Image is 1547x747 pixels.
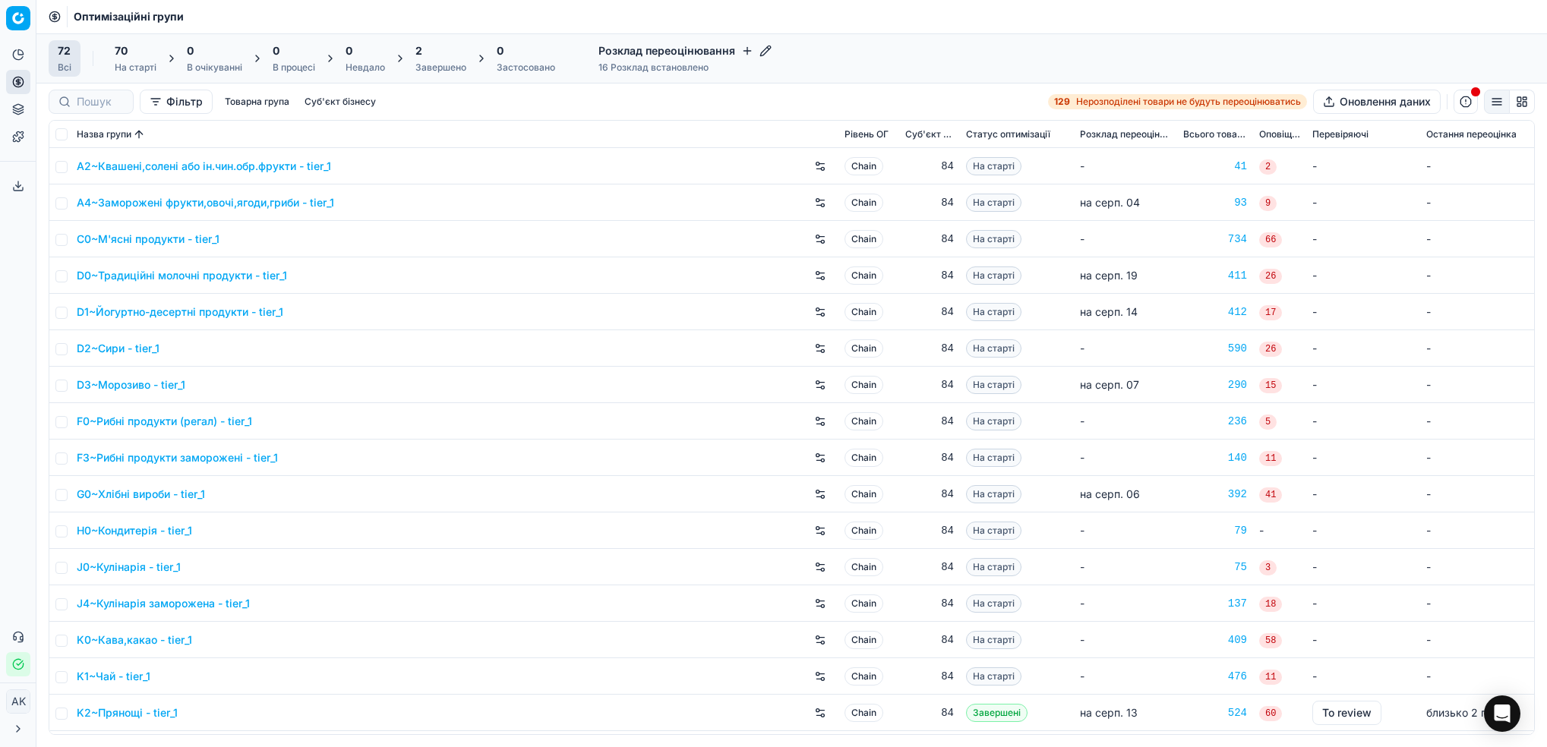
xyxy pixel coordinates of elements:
[966,449,1021,467] span: На старті
[1253,512,1306,549] td: -
[966,194,1021,212] span: На старті
[1420,658,1534,695] td: -
[1306,221,1420,257] td: -
[966,485,1021,503] span: На старті
[845,157,883,175] span: Chain
[1183,195,1247,210] a: 93
[1183,341,1247,356] a: 590
[77,450,278,465] a: F3~Рибні продукти заморожені - tier_1
[1074,549,1177,585] td: -
[966,157,1021,175] span: На старті
[346,43,352,58] span: 0
[1420,294,1534,330] td: -
[845,339,883,358] span: Chain
[77,523,192,538] a: H0~Кондитерія - tier_1
[1259,706,1282,721] span: 60
[1306,512,1420,549] td: -
[1259,305,1282,320] span: 17
[1259,451,1282,466] span: 11
[905,341,954,356] div: 84
[905,195,954,210] div: 84
[77,377,185,392] a: D3~Морозиво - tier_1
[1183,523,1247,538] a: 79
[187,61,242,74] div: В очікуванні
[1080,706,1138,719] span: на серп. 13
[1183,128,1247,140] span: Всього товарів
[1074,330,1177,367] td: -
[77,487,205,502] a: G0~Хлібні вироби - tier_1
[1420,367,1534,403] td: -
[1054,96,1070,108] strong: 129
[77,596,250,611] a: J4~Кулінарія заморожена - tier_1
[7,690,30,713] span: AK
[131,127,147,142] button: Sorted by Назва групи ascending
[1074,585,1177,622] td: -
[905,414,954,429] div: 84
[1426,128,1517,140] span: Остання переоцінка
[1074,440,1177,476] td: -
[1259,633,1282,648] span: 58
[6,689,30,714] button: AK
[1080,128,1171,140] span: Розклад переоцінювання
[598,43,772,58] h4: Розклад переоцінювання
[966,339,1021,358] span: На старті
[966,594,1021,613] span: На старті
[1259,487,1282,503] span: 41
[1306,476,1420,512] td: -
[966,704,1028,722] span: Завершені
[966,128,1050,140] span: Статус оптимізації
[1080,196,1140,209] span: на серп. 04
[1306,403,1420,440] td: -
[1306,330,1420,367] td: -
[1306,148,1420,184] td: -
[1312,701,1381,725] button: To review
[1074,658,1177,695] td: -
[905,596,954,611] div: 84
[1183,232,1247,247] div: 734
[1074,622,1177,658] td: -
[1183,159,1247,174] div: 41
[598,61,772,74] div: 16 Розклад встановлено
[273,43,279,58] span: 0
[905,128,954,140] span: Суб'єкт бізнесу
[1183,450,1247,465] div: 140
[1074,221,1177,257] td: -
[1420,549,1534,585] td: -
[966,303,1021,321] span: На старті
[1183,487,1247,502] a: 392
[497,61,555,74] div: Застосовано
[140,90,213,114] button: Фільтр
[905,232,954,247] div: 84
[1420,148,1534,184] td: -
[77,304,283,320] a: D1~Йогуртно-десертні продукти - tier_1
[905,159,954,174] div: 84
[115,61,156,74] div: На старті
[845,449,883,467] span: Chain
[1259,232,1282,247] span: 66
[845,594,883,613] span: Chain
[905,632,954,648] div: 84
[273,61,315,74] div: В процесі
[1259,597,1282,612] span: 18
[905,559,954,575] div: 84
[1420,330,1534,367] td: -
[1074,512,1177,549] td: -
[845,558,883,576] span: Chain
[845,230,883,248] span: Chain
[1259,560,1277,575] span: 3
[1420,440,1534,476] td: -
[966,667,1021,686] span: На старті
[219,93,295,111] button: Товарна група
[1312,128,1369,140] span: Перевіряючі
[1420,257,1534,294] td: -
[1080,487,1140,500] span: на серп. 06
[346,61,385,74] div: Невдало
[1183,669,1247,684] div: 476
[905,669,954,684] div: 84
[187,43,194,58] span: 0
[905,705,954,720] div: 84
[1183,268,1247,283] a: 411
